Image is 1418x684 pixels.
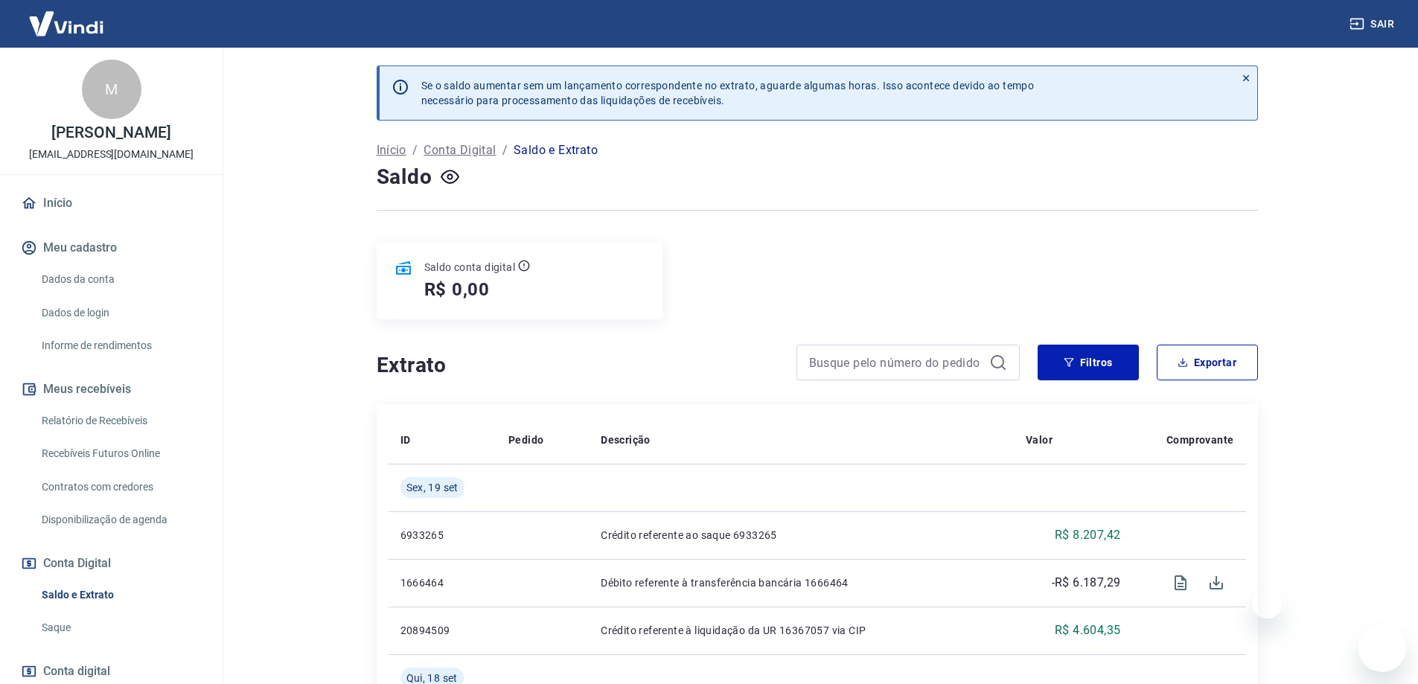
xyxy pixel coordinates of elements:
[1166,432,1233,447] p: Comprovante
[18,373,205,406] button: Meus recebíveis
[36,505,205,535] a: Disponibilização de agenda
[43,661,110,682] span: Conta digital
[1358,624,1406,672] iframe: Botão para abrir a janela de mensagens
[51,125,170,141] p: [PERSON_NAME]
[421,78,1035,108] p: Se o saldo aumentar sem um lançamento correspondente no extrato, aguarde algumas horas. Isso acon...
[424,278,491,301] h5: R$ 0,00
[36,472,205,502] a: Contratos com credores
[400,528,485,543] p: 6933265
[18,547,205,580] button: Conta Digital
[1198,565,1234,601] span: Download
[36,330,205,361] a: Informe de rendimentos
[1052,574,1121,592] p: -R$ 6.187,29
[1163,565,1198,601] span: Visualizar
[424,141,496,159] a: Conta Digital
[1252,589,1282,619] iframe: Fechar mensagem
[36,580,205,610] a: Saldo e Extrato
[400,432,411,447] p: ID
[400,575,485,590] p: 1666464
[36,406,205,436] a: Relatório de Recebíveis
[18,1,115,46] img: Vindi
[29,147,194,162] p: [EMAIL_ADDRESS][DOMAIN_NAME]
[502,141,508,159] p: /
[1055,526,1120,544] p: R$ 8.207,42
[601,528,1002,543] p: Crédito referente ao saque 6933265
[82,60,141,119] div: M
[1347,10,1400,38] button: Sair
[36,298,205,328] a: Dados de login
[18,187,205,220] a: Início
[1026,432,1053,447] p: Valor
[377,141,406,159] a: Início
[601,432,651,447] p: Descrição
[508,432,543,447] p: Pedido
[1157,345,1258,380] button: Exportar
[36,264,205,295] a: Dados da conta
[18,231,205,264] button: Meu cadastro
[1055,621,1120,639] p: R$ 4.604,35
[36,613,205,643] a: Saque
[36,438,205,469] a: Recebíveis Futuros Online
[601,575,1002,590] p: Débito referente à transferência bancária 1666464
[377,351,779,380] h4: Extrato
[514,141,598,159] p: Saldo e Extrato
[601,623,1002,638] p: Crédito referente à liquidação da UR 16367057 via CIP
[412,141,418,159] p: /
[809,351,983,374] input: Busque pelo número do pedido
[1038,345,1139,380] button: Filtros
[400,623,485,638] p: 20894509
[424,260,516,275] p: Saldo conta digital
[406,480,459,495] span: Sex, 19 set
[377,162,432,192] h4: Saldo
